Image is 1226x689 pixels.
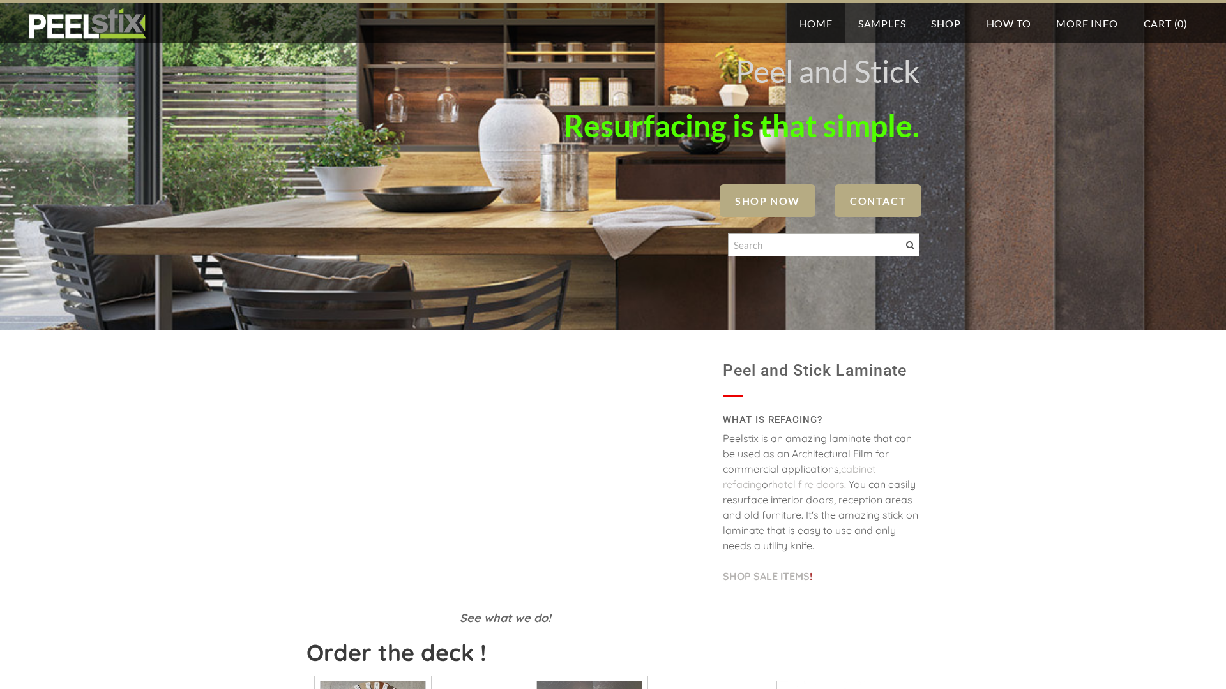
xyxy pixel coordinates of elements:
a: Home [787,3,845,43]
a: Samples [845,3,919,43]
a: How To [974,3,1044,43]
a: SHOP SALE ITEMS [723,570,810,582]
a: cabinet refacing [723,463,875,491]
span: 0 [1177,17,1184,29]
a: Shop [918,3,973,43]
strong: Order the deck ! [306,638,487,667]
a: Cart (0) [1131,3,1200,43]
font: Resurfacing is that simple. [564,107,919,144]
a: SHOP NOW [720,184,815,217]
img: REFACE SUPPLIES [26,8,149,40]
div: Peelstix is an amazing laminate that can be used as an Architectural Film for commercial applicat... [723,431,919,596]
a: Contact [835,184,921,217]
a: More Info [1043,3,1130,43]
font: See what we do! [460,611,551,625]
h1: Peel and Stick Laminate [723,355,919,386]
h2: WHAT IS REFACING? [723,410,919,431]
a: hotel fire doors [772,478,844,491]
span: Search [906,241,914,249]
font: ! [723,570,812,582]
font: Peel and Stick ​ [736,53,919,89]
input: Search [728,233,919,256]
